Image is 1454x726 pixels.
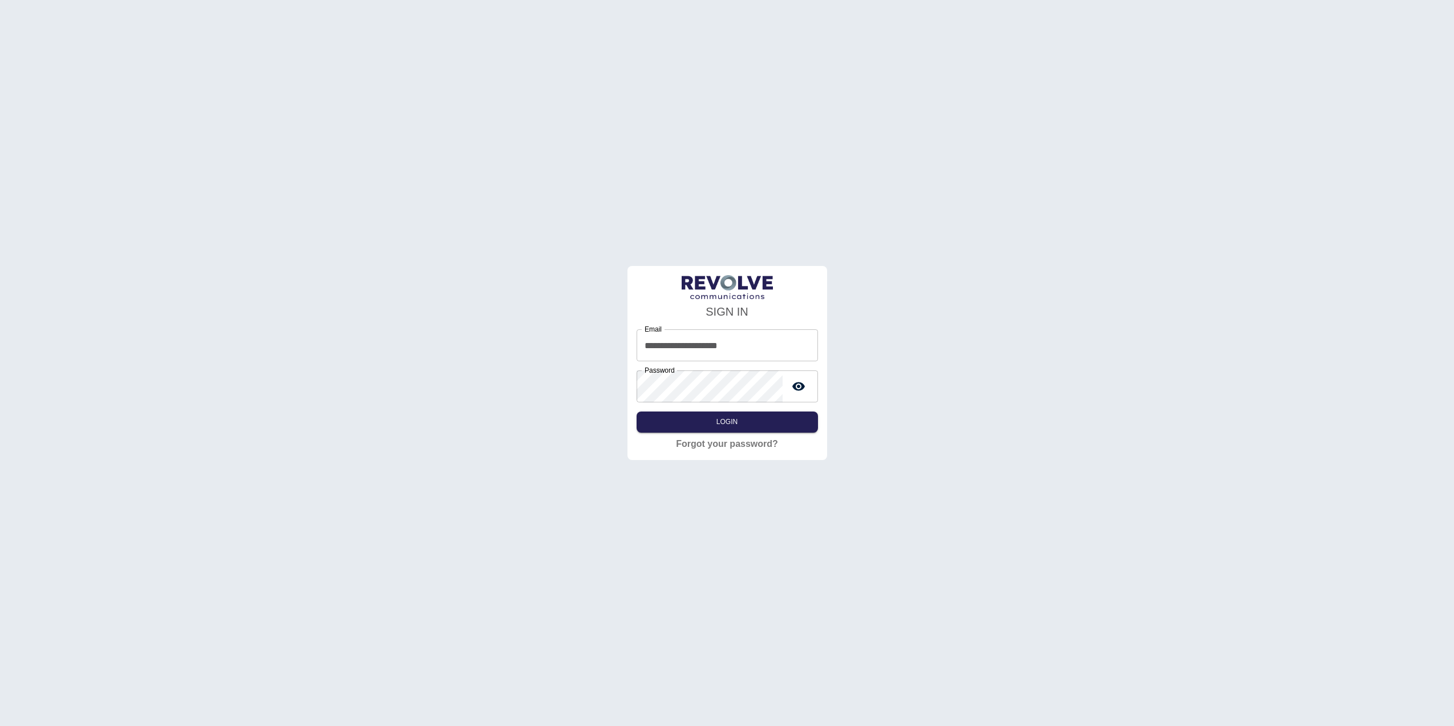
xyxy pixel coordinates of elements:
[787,375,810,398] button: toggle password visibility
[637,303,818,320] h4: SIGN IN
[676,437,778,451] a: Forgot your password?
[682,275,773,300] img: LogoText
[637,412,818,433] button: Login
[645,365,675,375] label: Password
[645,324,662,334] label: Email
